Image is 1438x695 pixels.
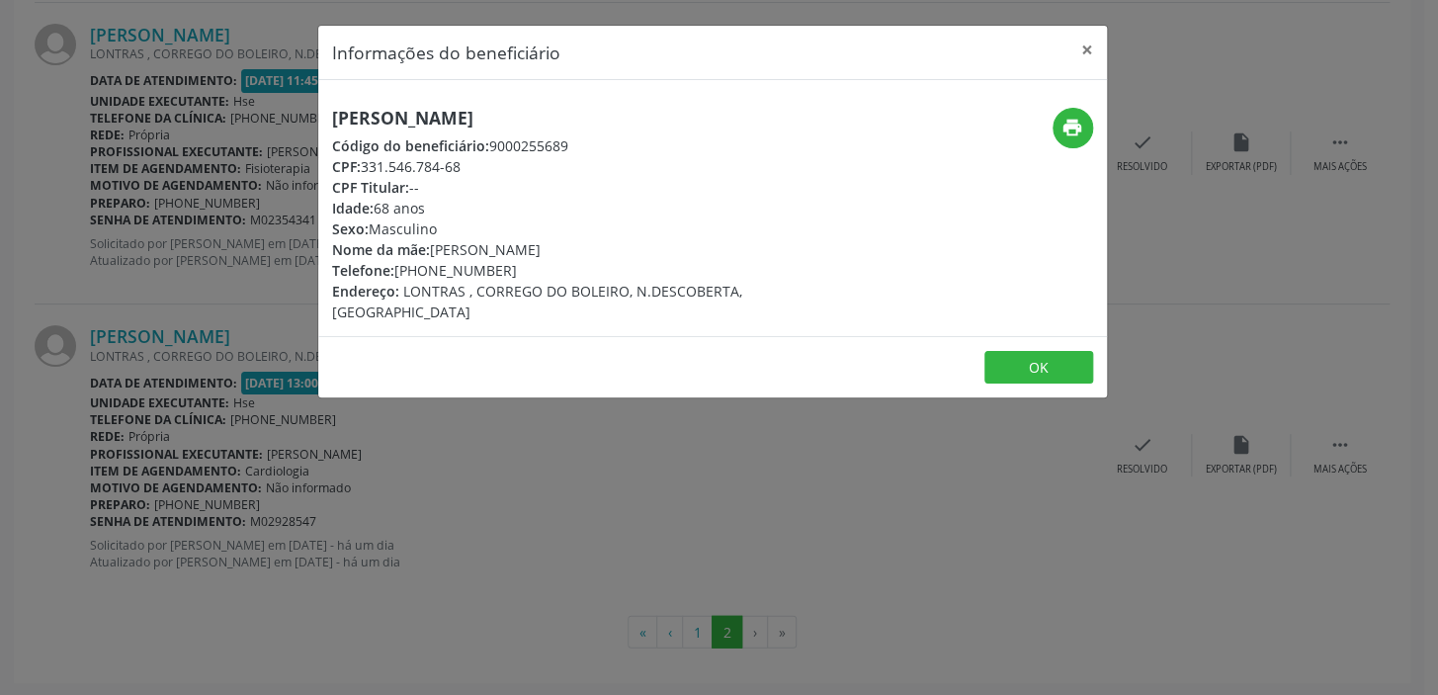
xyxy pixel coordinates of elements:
[332,136,489,155] span: Código do beneficiário:
[332,282,399,301] span: Endereço:
[332,178,409,197] span: CPF Titular:
[332,218,830,239] div: Masculino
[984,351,1093,385] button: OK
[332,157,361,176] span: CPF:
[1061,117,1083,138] i: print
[332,108,830,129] h5: [PERSON_NAME]
[332,40,560,65] h5: Informações do beneficiário
[332,199,374,217] span: Idade:
[1067,26,1107,74] button: Close
[332,219,369,238] span: Sexo:
[332,261,394,280] span: Telefone:
[332,177,830,198] div: --
[332,156,830,177] div: 331.546.784-68
[332,282,742,321] span: LONTRAS , CORREGO DO BOLEIRO, N.DESCOBERTA, [GEOGRAPHIC_DATA]
[332,135,830,156] div: 9000255689
[332,198,830,218] div: 68 anos
[332,240,430,259] span: Nome da mãe:
[332,260,830,281] div: [PHONE_NUMBER]
[1053,108,1093,148] button: print
[332,239,830,260] div: [PERSON_NAME]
